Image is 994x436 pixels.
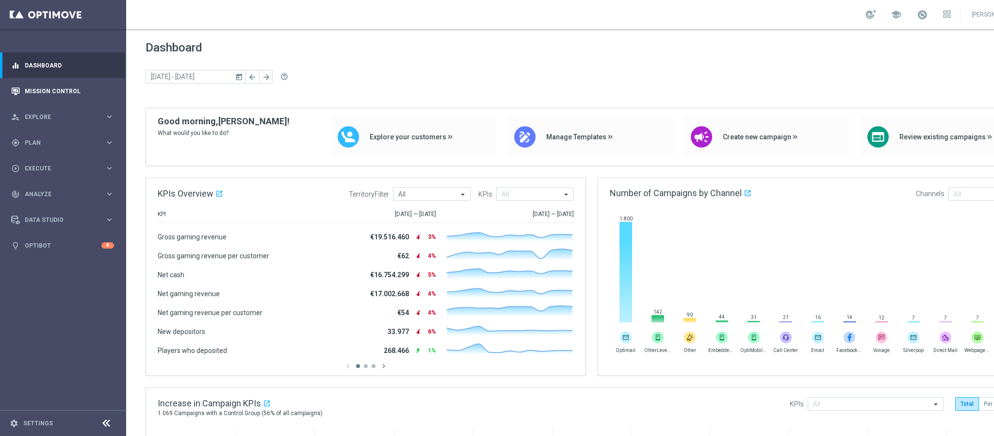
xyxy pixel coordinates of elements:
[11,233,114,258] div: Optibot
[11,113,114,121] button: person_search Explore keyboard_arrow_right
[11,164,105,173] div: Execute
[11,242,114,250] button: lightbulb Optibot 8
[11,139,114,147] button: gps_fixed Plan keyboard_arrow_right
[25,191,105,197] span: Analyze
[25,140,105,146] span: Plan
[11,113,105,121] div: Explore
[11,216,114,224] button: Data Studio keyboard_arrow_right
[105,164,114,173] i: keyboard_arrow_right
[23,420,53,426] a: Settings
[11,216,105,224] div: Data Studio
[11,138,105,147] div: Plan
[105,215,114,224] i: keyboard_arrow_right
[101,242,114,249] div: 8
[11,138,20,147] i: gps_fixed
[11,241,20,250] i: lightbulb
[25,217,105,223] span: Data Studio
[11,52,114,78] div: Dashboard
[11,61,20,70] i: equalizer
[105,112,114,121] i: keyboard_arrow_right
[105,138,114,147] i: keyboard_arrow_right
[25,233,101,258] a: Optibot
[10,419,18,428] i: settings
[25,114,105,120] span: Explore
[25,52,114,78] a: Dashboard
[11,190,20,199] i: track_changes
[11,62,114,69] button: equalizer Dashboard
[11,87,114,95] button: Mission Control
[11,190,114,198] button: track_changes Analyze keyboard_arrow_right
[891,9,901,20] span: school
[25,166,105,171] span: Execute
[11,164,20,173] i: play_circle_outline
[11,113,20,121] i: person_search
[105,189,114,199] i: keyboard_arrow_right
[11,190,105,199] div: Analyze
[11,165,114,172] button: play_circle_outline Execute keyboard_arrow_right
[11,78,114,104] div: Mission Control
[25,78,114,104] a: Mission Control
